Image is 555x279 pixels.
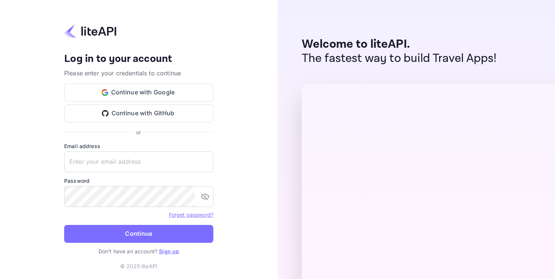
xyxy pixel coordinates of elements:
[64,151,213,172] input: Enter your email address
[159,248,179,254] a: Sign up
[64,142,213,150] label: Email address
[169,211,213,218] a: Forget password?
[64,69,213,78] p: Please enter your credentials to continue
[198,189,213,204] button: toggle password visibility
[64,177,213,185] label: Password
[120,262,157,270] p: © 2025 liteAPI
[64,24,116,38] img: liteapi
[64,225,213,243] button: Continue
[302,51,497,66] p: The fastest way to build Travel Apps!
[64,104,213,122] button: Continue with GitHub
[64,53,213,66] h4: Log in to your account
[64,84,213,101] button: Continue with Google
[136,128,141,136] p: or
[169,211,213,218] a: Forget password?
[64,247,213,255] p: Don't have an account?
[302,37,497,51] p: Welcome to liteAPI.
